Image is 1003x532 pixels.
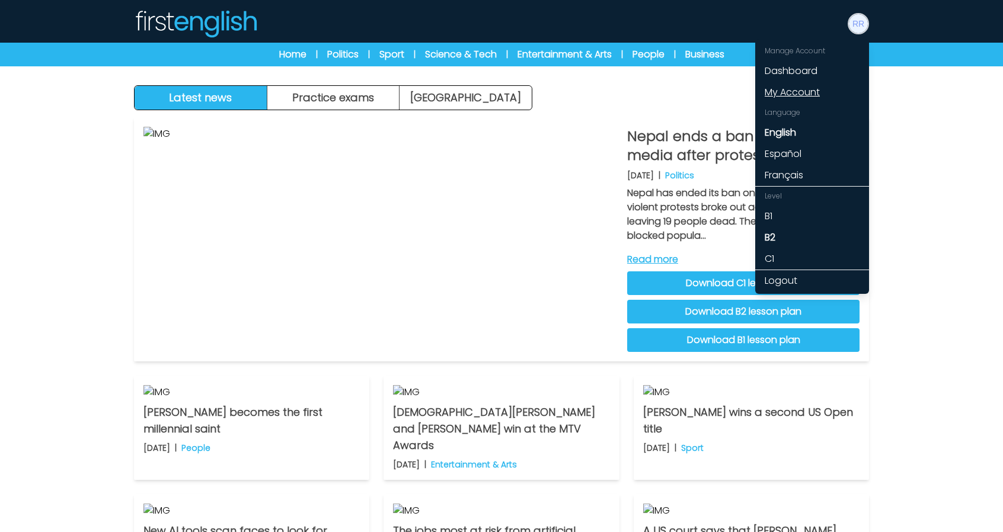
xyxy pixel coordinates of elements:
[627,169,654,181] p: [DATE]
[424,459,426,470] b: |
[755,270,869,291] a: Logout
[643,404,860,437] p: [PERSON_NAME] wins a second US Open title
[627,186,860,243] p: Nepal has ended its ban on social media after violent protests broke out across the country, leav...
[143,404,360,437] p: [PERSON_NAME] becomes the first millennial saint
[368,49,370,60] span: |
[755,206,869,227] a: B1
[755,165,869,186] a: Français
[755,41,869,60] div: Manage Account
[755,103,869,122] div: Language
[685,47,724,62] a: Business
[755,60,869,82] a: Dashboard
[384,376,619,480] a: IMG [DEMOGRAPHIC_DATA][PERSON_NAME] and [PERSON_NAME] win at the MTV Awards [DATE] | Entertainmen...
[143,504,360,518] img: IMG
[175,442,177,454] b: |
[267,86,400,110] button: Practice exams
[627,300,860,323] a: Download B2 lesson plan
[518,47,612,62] a: Entertainment & Arts
[643,385,860,399] img: IMG
[755,227,869,248] a: B2
[506,49,508,60] span: |
[143,127,618,352] img: IMG
[379,47,404,62] a: Sport
[627,252,860,267] a: Read more
[431,459,517,470] p: Entertainment & Arts
[755,248,869,270] a: C1
[134,376,369,480] a: IMG [PERSON_NAME] becomes the first millennial saint [DATE] | People
[393,385,609,399] img: IMG
[181,442,210,454] p: People
[135,86,267,110] button: Latest news
[634,376,869,480] a: IMG [PERSON_NAME] wins a second US Open title [DATE] | Sport
[393,504,609,518] img: IMG
[633,47,665,62] a: People
[621,49,623,60] span: |
[849,14,868,33] img: robo robo
[755,82,869,103] a: My Account
[665,169,694,181] p: Politics
[627,271,860,295] a: Download C1 lesson plan
[659,169,660,181] b: |
[755,143,869,165] a: Español
[393,459,420,470] p: [DATE]
[134,9,257,38] img: Logo
[393,404,609,454] p: [DEMOGRAPHIC_DATA][PERSON_NAME] and [PERSON_NAME] win at the MTV Awards
[675,442,676,454] b: |
[643,442,670,454] p: [DATE]
[316,49,318,60] span: |
[327,47,359,62] a: Politics
[627,127,860,165] p: Nepal ends a ban on social media after protests
[681,442,704,454] p: Sport
[143,442,170,454] p: [DATE]
[755,122,869,143] a: English
[425,47,497,62] a: Science & Tech
[143,385,360,399] img: IMG
[279,47,306,62] a: Home
[674,49,676,60] span: |
[414,49,416,60] span: |
[643,504,860,518] img: IMG
[755,187,869,206] div: Level
[400,86,532,110] a: [GEOGRAPHIC_DATA]
[627,328,860,352] a: Download B1 lesson plan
